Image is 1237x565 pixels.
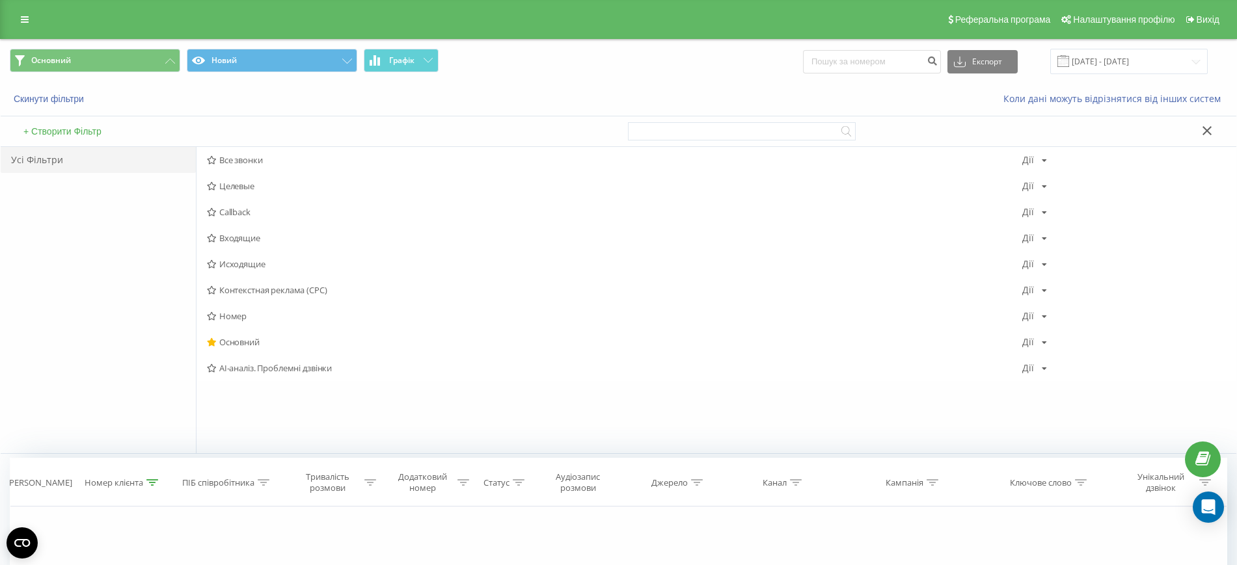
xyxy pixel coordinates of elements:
[955,14,1051,25] span: Реферальна програма
[483,477,510,488] div: Статус
[763,477,787,488] div: Канал
[207,259,1022,269] span: Исходящие
[7,527,38,558] button: Open CMP widget
[10,93,90,105] button: Скинути фільтри
[539,471,617,493] div: Аудіозапис розмови
[187,49,357,72] button: Новий
[1022,311,1034,321] div: Дії
[207,363,1022,373] span: AI-аналіз. Проблемні дзвінки
[391,471,454,493] div: Додатковий номер
[1010,477,1072,488] div: Ключове слово
[1022,363,1034,373] div: Дії
[85,477,143,488] div: Номер клієнта
[7,477,72,488] div: [PERSON_NAME]
[947,50,1018,73] button: Експорт
[182,477,254,488] div: ПІБ співробітника
[1198,125,1217,138] button: Закрити
[886,477,923,488] div: Кампанія
[389,56,415,65] span: Графік
[1193,492,1224,523] div: Open Intercom Messenger
[20,125,105,137] button: + Створити Фільтр
[364,49,439,72] button: Графік
[1,147,196,173] div: Усі Фільтри
[293,471,360,493] div: Тривалість розмови
[207,311,1022,321] span: Номер
[1126,471,1196,493] div: Унікальний дзвінок
[207,207,1022,217] span: Callback
[651,477,688,488] div: Джерело
[31,55,71,66] span: Основний
[1022,337,1034,347] div: Дії
[10,49,180,72] button: Основний
[1022,259,1034,269] div: Дії
[1022,207,1034,217] div: Дії
[1022,233,1034,243] div: Дії
[1022,155,1034,164] div: Дії
[207,337,1022,347] span: Основний
[1003,92,1227,105] a: Коли дані можуть відрізнятися вiд інших систем
[1197,14,1219,25] span: Вихід
[207,155,1022,164] span: Все звонки
[207,285,1022,295] span: Контекстная реклама (CPC)
[803,50,941,73] input: Пошук за номером
[207,233,1022,243] span: Входящие
[1022,181,1034,191] div: Дії
[1022,285,1034,295] div: Дії
[207,181,1022,191] span: Целевые
[1073,14,1175,25] span: Налаштування профілю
